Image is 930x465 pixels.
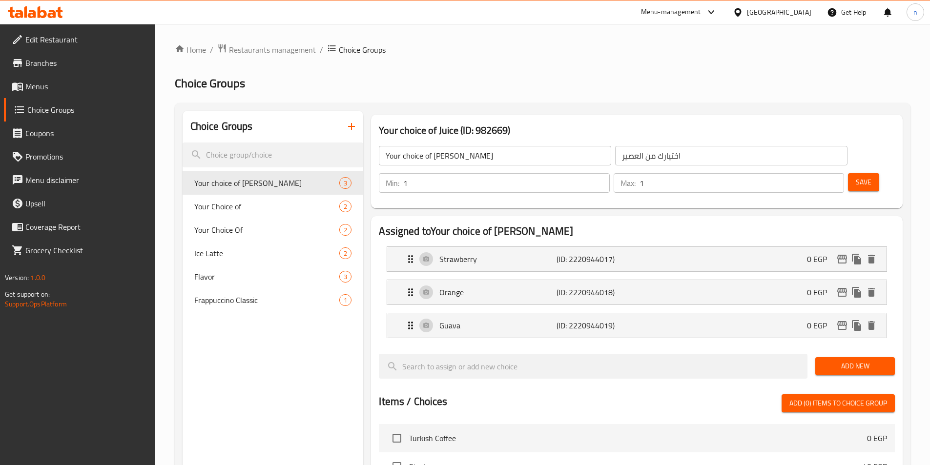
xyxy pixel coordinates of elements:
[835,285,849,300] button: edit
[807,320,835,331] p: 0 EGP
[340,179,351,188] span: 3
[864,252,879,266] button: delete
[641,6,701,18] div: Menu-management
[183,195,364,218] div: Your Choice of2
[864,285,879,300] button: delete
[194,294,340,306] span: Frappuccino Classic
[339,271,351,283] div: Choices
[557,320,635,331] p: (ID: 2220944019)
[913,7,917,18] span: n
[849,318,864,333] button: duplicate
[387,428,407,448] span: Select choice
[864,318,879,333] button: delete
[175,44,206,56] a: Home
[4,145,155,168] a: Promotions
[183,218,364,242] div: Your Choice Of2
[25,221,147,233] span: Coverage Report
[183,171,364,195] div: Your choice of [PERSON_NAME]3
[175,72,245,94] span: Choice Groups
[25,174,147,186] span: Menu disclaimer
[387,280,887,304] div: Expand
[439,253,556,265] p: Strawberry
[194,271,340,283] span: Flavor
[217,43,316,56] a: Restaurants management
[27,104,147,116] span: Choice Groups
[823,360,887,372] span: Add New
[194,247,340,259] span: Ice Latte
[340,272,351,282] span: 3
[339,294,351,306] div: Choices
[229,44,316,56] span: Restaurants management
[4,192,155,215] a: Upsell
[4,75,155,98] a: Menus
[175,43,910,56] nav: breadcrumb
[183,265,364,288] div: Flavor3
[25,57,147,69] span: Branches
[807,253,835,265] p: 0 EGP
[4,121,155,145] a: Coupons
[4,51,155,75] a: Branches
[557,286,635,298] p: (ID: 2220944018)
[4,168,155,192] a: Menu disclaimer
[409,432,867,444] span: Turkish Coffee
[815,357,895,375] button: Add New
[340,202,351,211] span: 2
[340,225,351,235] span: 2
[379,276,895,309] li: Expand
[835,318,849,333] button: edit
[379,309,895,342] li: Expand
[194,177,340,189] span: Your choice of [PERSON_NAME]
[339,201,351,212] div: Choices
[339,177,351,189] div: Choices
[183,242,364,265] div: Ice Latte2
[340,296,351,305] span: 1
[782,394,895,412] button: Add (0) items to choice group
[5,288,50,301] span: Get support on:
[25,81,147,92] span: Menus
[339,247,351,259] div: Choices
[4,239,155,262] a: Grocery Checklist
[194,201,340,212] span: Your Choice of
[386,177,399,189] p: Min:
[320,44,323,56] li: /
[747,7,811,18] div: [GEOGRAPHIC_DATA]
[789,397,887,409] span: Add (0) items to choice group
[379,394,447,409] h2: Items / Choices
[4,98,155,121] a: Choice Groups
[439,286,556,298] p: Orange
[387,247,887,271] div: Expand
[339,44,386,56] span: Choice Groups
[4,215,155,239] a: Coverage Report
[25,244,147,256] span: Grocery Checklist
[379,224,895,239] h2: Assigned to Your choice of [PERSON_NAME]
[25,151,147,162] span: Promotions
[835,252,849,266] button: edit
[5,298,67,310] a: Support.OpsPlatform
[856,176,871,188] span: Save
[183,288,364,312] div: Frappuccino Classic1
[848,173,879,191] button: Save
[849,252,864,266] button: duplicate
[807,286,835,298] p: 0 EGP
[379,243,895,276] li: Expand
[194,224,340,236] span: Your Choice Of
[379,122,895,138] h3: Your choice of Juice (ID: 982669)
[25,198,147,209] span: Upsell
[387,313,887,338] div: Expand
[190,119,253,134] h2: Choice Groups
[210,44,213,56] li: /
[379,354,807,379] input: search
[867,432,887,444] p: 0 EGP
[557,253,635,265] p: (ID: 2220944017)
[25,34,147,45] span: Edit Restaurant
[183,142,364,167] input: search
[25,127,147,139] span: Coupons
[4,28,155,51] a: Edit Restaurant
[5,271,29,284] span: Version:
[849,285,864,300] button: duplicate
[30,271,45,284] span: 1.0.0
[620,177,636,189] p: Max:
[340,249,351,258] span: 2
[339,224,351,236] div: Choices
[439,320,556,331] p: Guava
